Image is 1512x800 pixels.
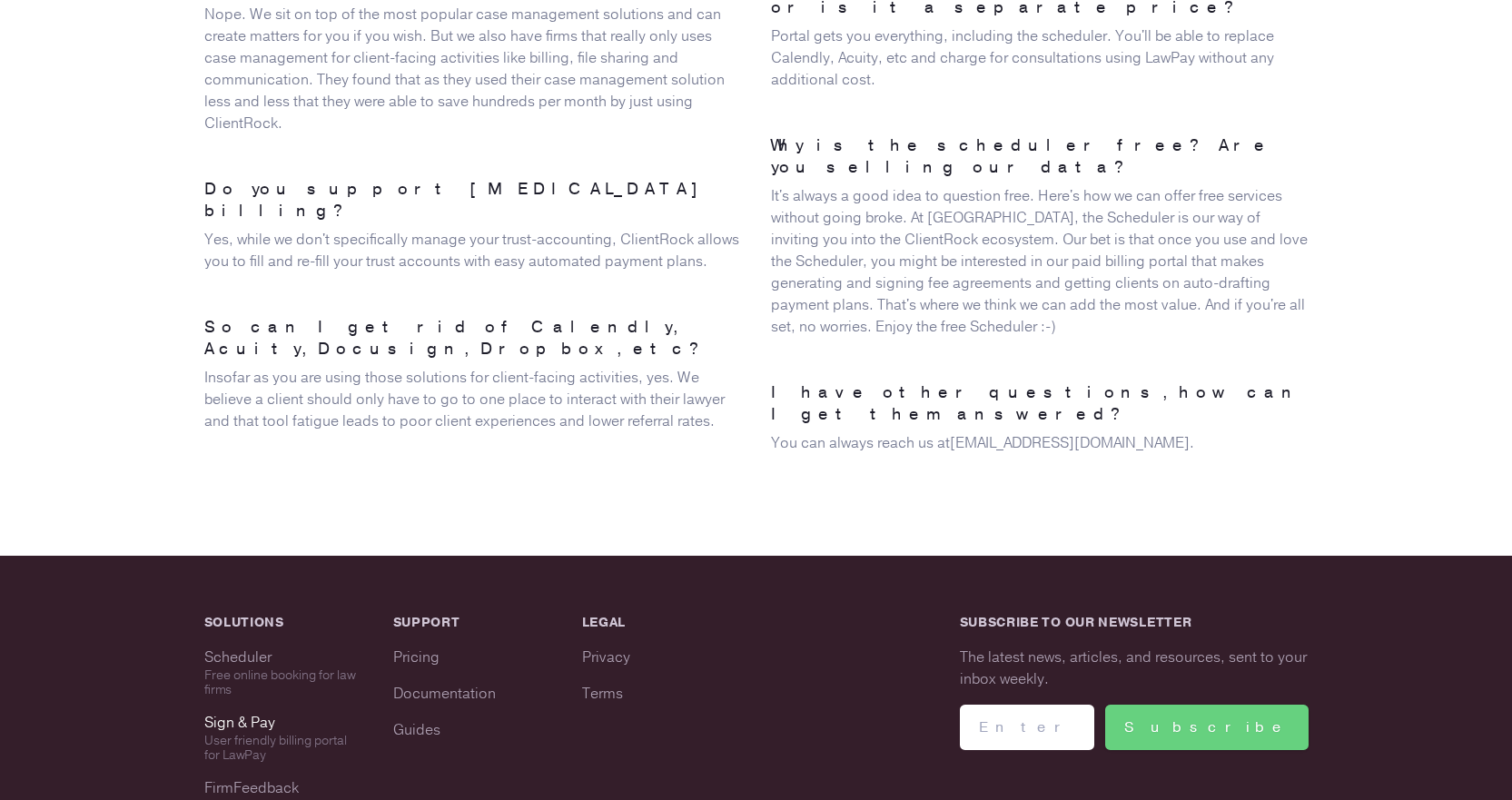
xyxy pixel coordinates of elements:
[771,185,1309,338] p: It's always a good idea to question free. Here's how we can offer free services without going bro...
[204,367,742,432] p: Insofar as you are using those solutions for client-facing activities, yes. We believe a client s...
[204,668,364,697] div: Free online booking for law firms
[204,178,742,222] dt: Do you support [MEDICAL_DATA] billing?
[204,4,742,134] p: Nope. We sit on top of the most popular case management solutions and can create matters for you ...
[204,712,364,763] a: Sign & Pay User friendly billing portal for LawPay
[204,614,364,632] h4: Solutions
[393,684,496,704] a: Documentation
[204,712,364,734] div: Sign & Pay
[771,432,1309,454] p: You can always reach us at .
[771,134,1309,178] dt: Why is the scheduler free? Are you selling our data?
[204,647,364,697] a: Scheduler Free online booking for law firms
[204,316,742,360] dt: So can I get rid of Calendly, Acuity, Docusign, Dropbox, etc?
[582,647,630,667] a: Privacy
[771,25,1309,91] p: Portal gets you everything, including the scheduler. You'll be able to replace Calendly, Acuity, ...
[582,684,623,704] a: Terms
[960,705,1094,750] input: Email address
[960,647,1309,690] p: The latest news, articles, and resources, sent to your inbox weekly.
[393,647,440,667] a: Pricing
[1105,705,1309,750] button: Subscribe
[393,614,553,632] h4: Support
[204,734,364,763] div: User friendly billing portal for LawPay
[582,614,742,632] h4: Legal
[204,647,364,668] div: Scheduler
[771,381,1309,425] dt: I have other questions, how can I get them answered?
[204,229,742,272] p: Yes, while we don't specifically manage your trust-accounting, ClientRock allows you to fill and ...
[204,777,364,799] div: FirmFeedback
[950,433,1190,453] a: [EMAIL_ADDRESS][DOMAIN_NAME]
[393,720,440,740] a: Guides
[960,614,1309,632] h4: Subscribe to our newsletter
